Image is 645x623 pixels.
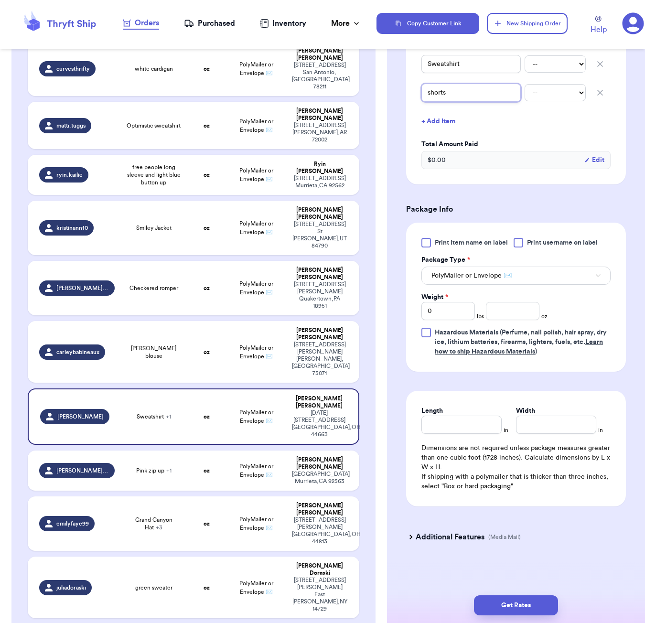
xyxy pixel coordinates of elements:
[204,285,210,291] strong: oz
[406,204,626,215] h3: Package Info
[292,107,348,122] div: [PERSON_NAME] [PERSON_NAME]
[421,292,448,302] label: Weight
[56,171,83,179] span: ryin.kailie
[56,520,89,527] span: emilyfaye99
[477,312,484,320] span: lbs
[239,168,273,182] span: PolyMailer or Envelope ✉️
[292,161,348,175] div: Ryin [PERSON_NAME]
[292,502,348,516] div: [PERSON_NAME] [PERSON_NAME]
[123,17,159,29] div: Orders
[127,122,181,129] span: Optimistic sweatshirt
[292,47,348,62] div: [PERSON_NAME] [PERSON_NAME]
[126,163,181,186] span: free people long sleeve and light blue button up
[435,238,508,247] span: Print item name on label
[376,13,480,34] button: Copy Customer Link
[516,406,535,416] label: Width
[292,341,348,377] div: [STREET_ADDRESS][PERSON_NAME] [PERSON_NAME] , [GEOGRAPHIC_DATA] 75071
[488,533,521,541] p: (Media Mail)
[126,516,181,531] span: Grand Canyon Hat
[136,467,172,474] span: Pink zip up
[527,238,598,247] span: Print username on label
[421,140,611,149] label: Total Amount Paid
[156,525,162,530] span: + 3
[418,111,614,132] button: + Add Item
[292,221,348,249] div: [STREET_ADDRESS] St [PERSON_NAME] , UT 84790
[421,406,443,416] label: Length
[591,24,607,35] span: Help
[239,409,273,424] span: PolyMailer or Envelope ✉️
[416,531,484,543] h3: Additional Features
[135,584,172,591] span: green sweater
[239,62,273,76] span: PolyMailer or Envelope ✉️
[292,471,348,485] div: [GEOGRAPHIC_DATA] Murrieta , CA 92563
[56,467,109,474] span: [PERSON_NAME].[PERSON_NAME]
[292,409,347,438] div: [DATE][STREET_ADDRESS] [GEOGRAPHIC_DATA] , OH 44663
[292,577,348,612] div: [STREET_ADDRESS][PERSON_NAME] East [PERSON_NAME] , NY 14729
[292,62,348,90] div: [STREET_ADDRESS] San Antonio , [GEOGRAPHIC_DATA] 78211
[204,468,210,473] strong: oz
[421,267,611,285] button: PolyMailer or Envelope ✉️
[435,329,607,355] span: (Perfume, nail polish, hair spray, dry ice, lithium batteries, firearms, lighters, fuels, etc. )
[204,585,210,591] strong: oz
[129,284,178,292] span: Checkered romper
[126,344,181,360] span: [PERSON_NAME] blouse
[292,281,348,310] div: [STREET_ADDRESS][PERSON_NAME] Quakertown , PA 18951
[135,65,173,73] span: white cardigan
[584,155,604,165] button: Edit
[204,225,210,231] strong: oz
[292,267,348,281] div: [PERSON_NAME] [PERSON_NAME]
[591,16,607,35] a: Help
[239,463,273,478] span: PolyMailer or Envelope ✉️
[431,271,512,280] span: PolyMailer or Envelope ✉️
[56,224,88,232] span: kristinann10
[57,413,104,420] span: [PERSON_NAME]
[204,414,210,419] strong: oz
[123,17,159,30] a: Orders
[239,221,273,235] span: PolyMailer or Envelope ✉️
[435,329,498,336] span: Hazardous Materials
[504,426,508,434] span: in
[204,172,210,178] strong: oz
[474,595,558,615] button: Get Rates
[292,206,348,221] div: [PERSON_NAME] [PERSON_NAME]
[239,580,273,595] span: PolyMailer or Envelope ✉️
[56,584,86,591] span: juliadoraski
[56,65,90,73] span: curvesthrifty
[204,521,210,526] strong: oz
[421,472,611,491] p: If shipping with a polymailer that is thicker than three inches, select "Box or hard packaging".
[204,349,210,355] strong: oz
[541,312,548,320] span: oz
[292,395,347,409] div: [PERSON_NAME] [PERSON_NAME]
[239,281,273,295] span: PolyMailer or Envelope ✉️
[239,516,273,531] span: PolyMailer or Envelope ✉️
[239,345,273,359] span: PolyMailer or Envelope ✉️
[331,18,361,29] div: More
[137,413,171,420] span: Sweatshirt
[428,155,446,165] span: $ 0.00
[292,122,348,143] div: [STREET_ADDRESS] [PERSON_NAME] , AR 72002
[292,562,348,577] div: [PERSON_NAME] Doraski
[421,255,470,265] label: Package Type
[421,443,611,491] div: Dimensions are not required unless package measures greater than one cubic foot (1728 inches). Ca...
[260,18,306,29] a: Inventory
[166,468,172,473] span: + 1
[56,122,86,129] span: matti.tuggs
[487,13,567,34] button: New Shipping Order
[292,175,348,189] div: [STREET_ADDRESS] Murrieta , CA 92562
[598,426,603,434] span: in
[292,456,348,471] div: [PERSON_NAME] [PERSON_NAME]
[56,284,109,292] span: [PERSON_NAME].[PERSON_NAME]
[204,123,210,129] strong: oz
[136,224,172,232] span: Smiley Jacket
[166,414,171,419] span: + 1
[204,66,210,72] strong: oz
[184,18,235,29] a: Purchased
[292,516,348,545] div: [STREET_ADDRESS][PERSON_NAME] [GEOGRAPHIC_DATA] , OH 44813
[239,118,273,133] span: PolyMailer or Envelope ✉️
[292,327,348,341] div: [PERSON_NAME] [PERSON_NAME]
[56,348,99,356] span: carleybabineaux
